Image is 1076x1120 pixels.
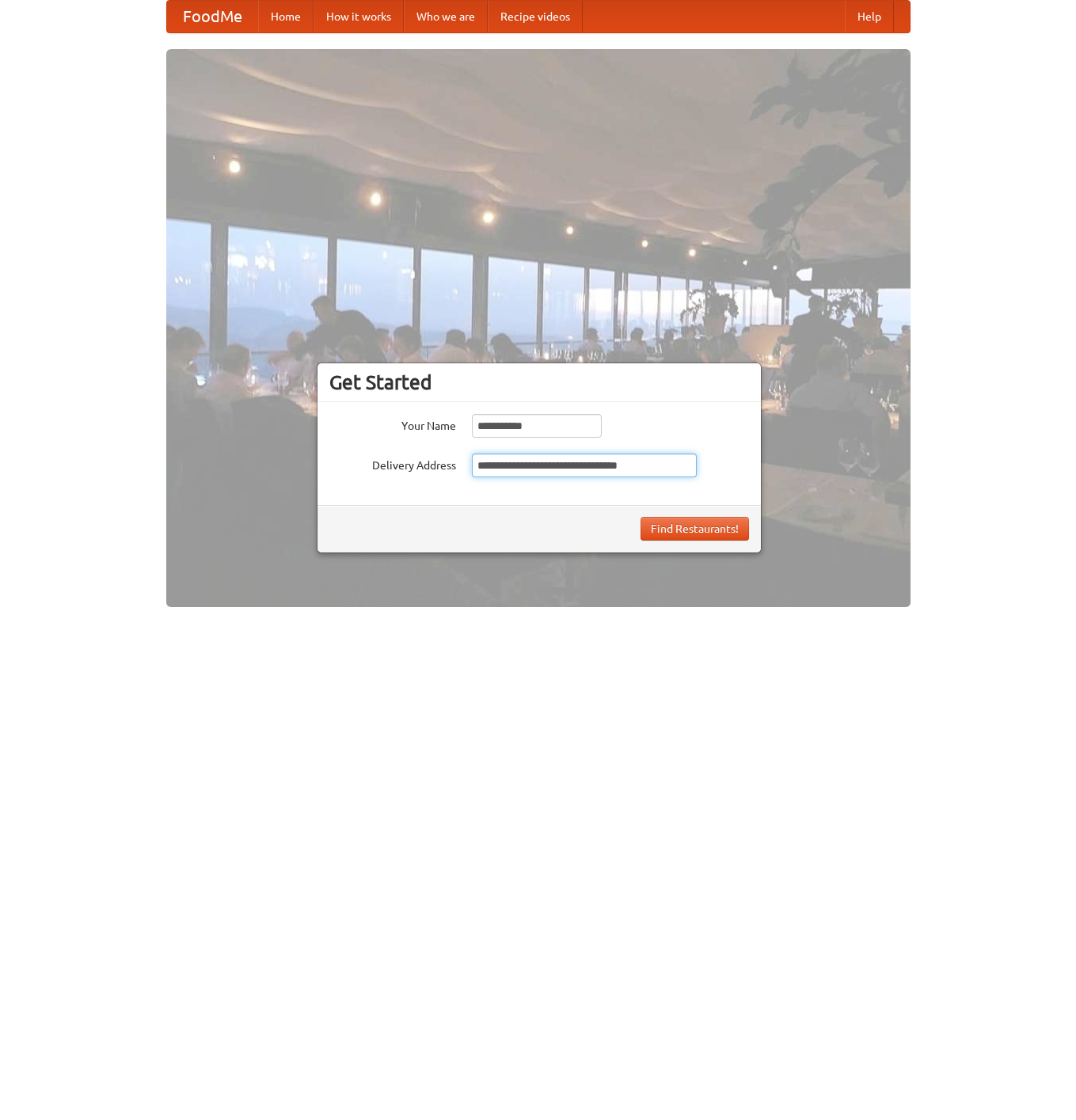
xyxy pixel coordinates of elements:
label: Delivery Address [329,454,456,473]
a: FoodMe [167,1,258,32]
a: Who we are [404,1,488,32]
a: Home [258,1,314,32]
button: Find Restaurants! [641,517,749,541]
a: Recipe videos [488,1,583,32]
label: Your Name [329,414,456,434]
a: Help [845,1,894,32]
a: How it works [314,1,404,32]
h3: Get Started [329,370,749,394]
